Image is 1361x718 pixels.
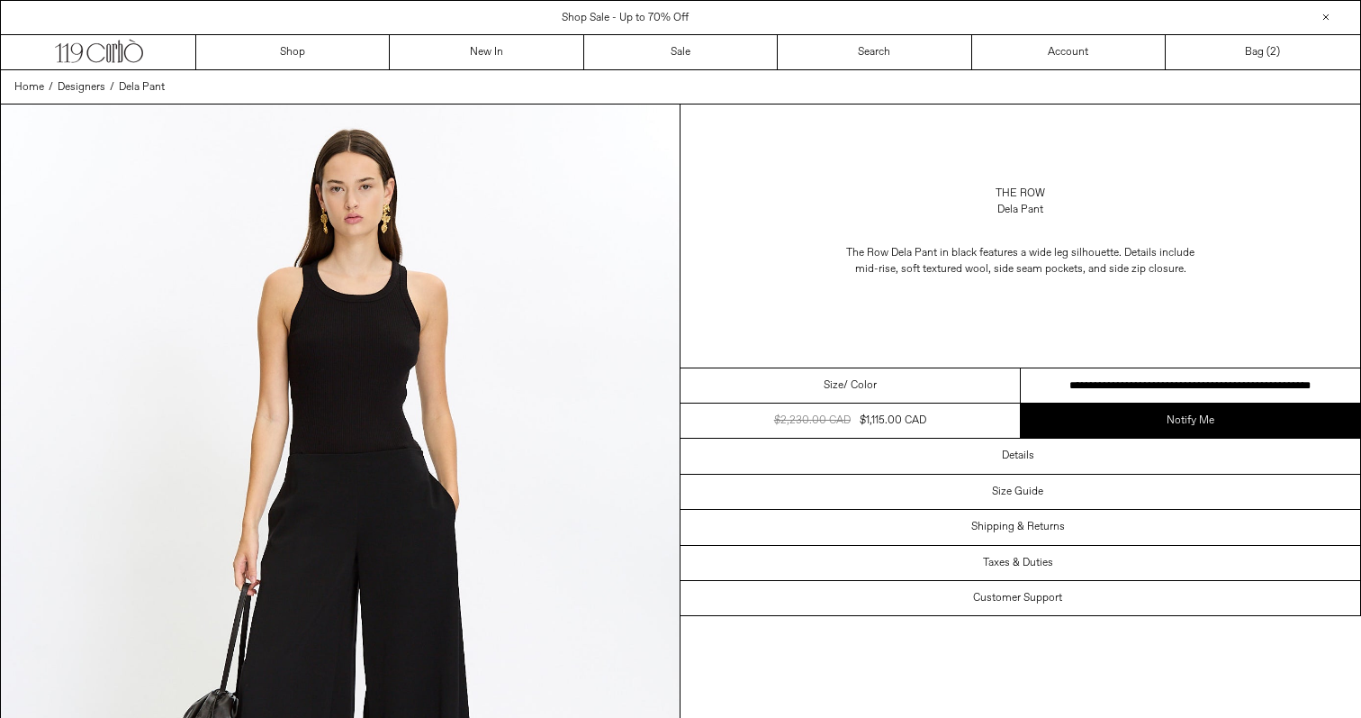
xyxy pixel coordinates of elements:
[865,262,1186,277] span: id-rise, soft textured wool, side seam pockets, and side zip closure.
[1002,450,1034,462] h3: Details
[58,80,105,95] span: Designers
[49,79,53,95] span: /
[971,521,1065,533] h3: Shipping & Returns
[119,80,165,95] span: Dela Pant
[1166,35,1359,69] a: Bag ()
[1021,404,1361,438] a: Notify Me
[774,414,851,428] div: $2,230.00 CAD
[997,202,1043,218] div: Dela Pant
[824,377,843,394] span: Size
[110,79,114,95] span: /
[390,35,583,69] a: New In
[196,35,390,69] a: Shop
[562,11,689,25] a: Shop Sale - Up to 70% Off
[996,186,1045,202] a: The Row
[972,35,1166,69] a: Account
[1270,45,1276,59] span: 2
[14,79,44,95] a: Home
[119,79,165,95] a: Dela Pant
[860,413,926,429] div: $1,115.00 CAD
[778,35,971,69] a: Search
[14,80,44,95] span: Home
[843,377,877,394] span: / Color
[841,236,1201,286] p: The Row Dela Pant in black features a wide leg silhouette. Details include m
[992,486,1043,498] h3: Size Guide
[58,79,105,95] a: Designers
[1270,44,1280,60] span: )
[584,35,778,69] a: Sale
[983,557,1053,569] h3: Taxes & Duties
[973,592,1062,604] h3: Customer Support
